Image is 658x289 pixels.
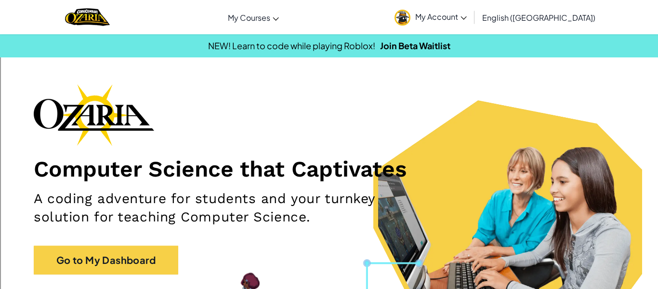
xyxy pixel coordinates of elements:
h2: A coding adventure for students and your turnkey solution for teaching Computer Science. [34,190,429,226]
span: My Courses [228,13,270,23]
a: My Courses [223,4,284,30]
a: My Account [390,2,472,32]
a: Ozaria by CodeCombat logo [65,7,110,27]
h1: Computer Science that Captivates [34,155,624,182]
span: NEW! Learn to code while playing Roblox! [208,40,375,51]
img: avatar [395,10,410,26]
a: English ([GEOGRAPHIC_DATA]) [477,4,600,30]
img: Home [65,7,110,27]
img: Ozaria branding logo [34,84,154,146]
span: English ([GEOGRAPHIC_DATA]) [482,13,595,23]
a: Join Beta Waitlist [380,40,450,51]
a: Go to My Dashboard [34,246,178,275]
span: My Account [415,12,467,22]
